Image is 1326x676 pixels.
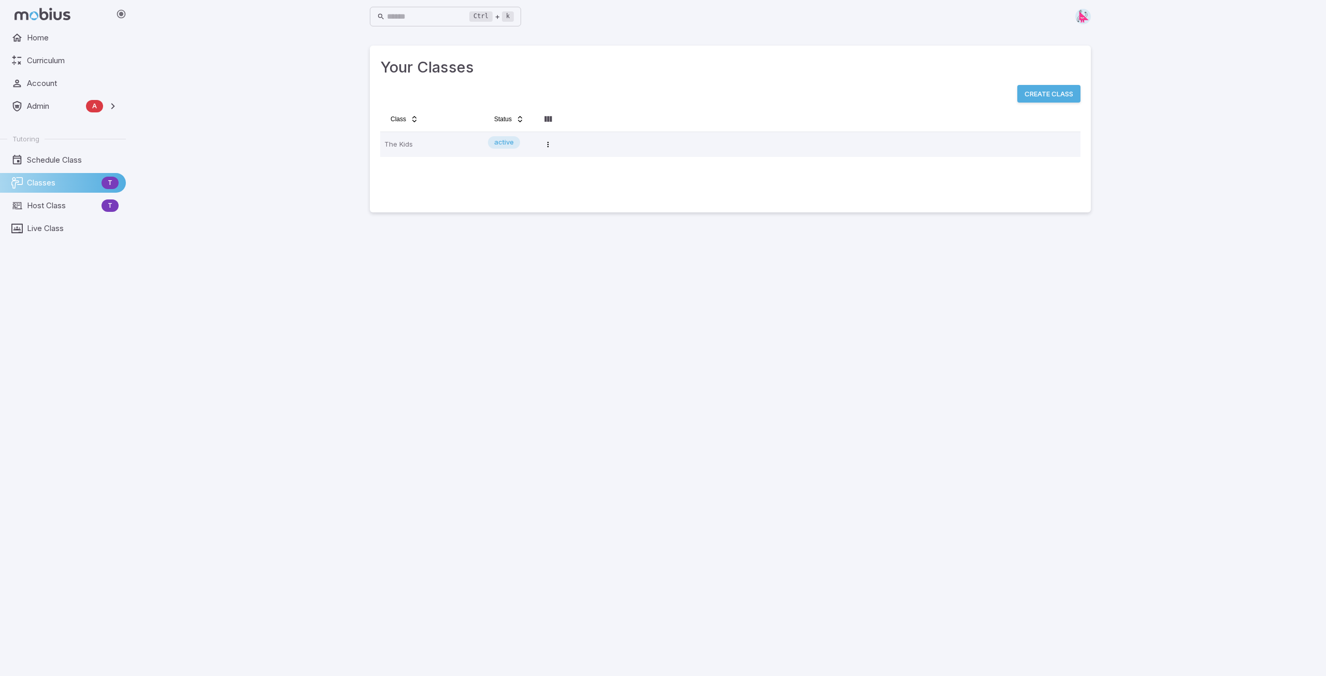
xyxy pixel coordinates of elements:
span: Class [391,115,406,123]
span: Account [27,78,119,89]
span: Classes [27,177,97,189]
span: Live Class [27,223,119,234]
span: T [102,178,119,188]
span: Schedule Class [27,154,119,166]
kbd: k [502,11,514,22]
img: right-triangle.svg [1075,9,1091,24]
h3: Your Classes [380,56,1080,79]
button: Class [384,111,425,127]
span: Status [494,115,512,123]
p: The Kids [384,136,480,153]
button: Status [488,111,530,127]
button: Column visibility [540,111,556,127]
span: A [86,101,103,111]
button: Create Class [1017,85,1080,103]
span: Curriculum [27,55,119,66]
span: T [102,200,119,211]
span: Tutoring [12,134,39,143]
div: + [469,10,514,23]
span: active [488,137,520,148]
kbd: Ctrl [469,11,493,22]
span: Admin [27,100,82,112]
span: Host Class [27,200,97,211]
span: Home [27,32,119,44]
